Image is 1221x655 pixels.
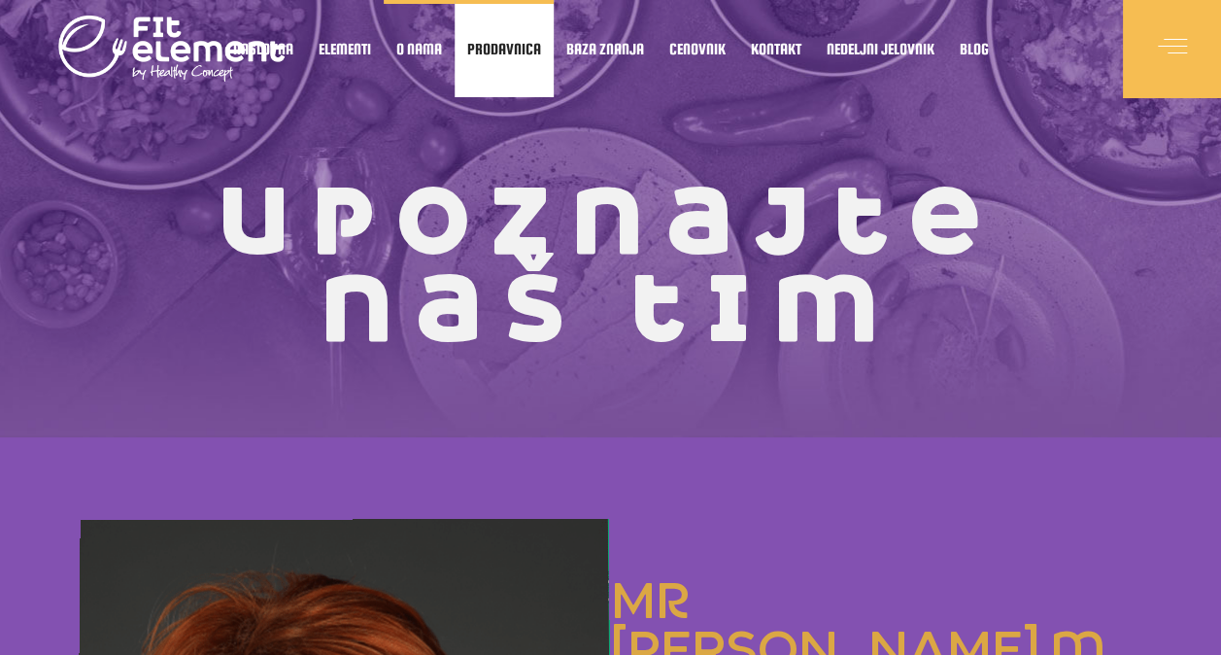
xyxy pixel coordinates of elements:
[960,44,989,53] span: Blog
[467,44,541,53] span: Prodavnica
[751,44,801,53] span: Kontakt
[319,44,371,53] span: Elementi
[669,44,726,53] span: Cenovnik
[233,44,293,53] span: Naslovna
[827,44,934,53] span: Nedeljni jelovnik
[566,44,644,53] span: Baza znanja
[58,10,287,87] img: logo light
[396,44,442,53] span: O nama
